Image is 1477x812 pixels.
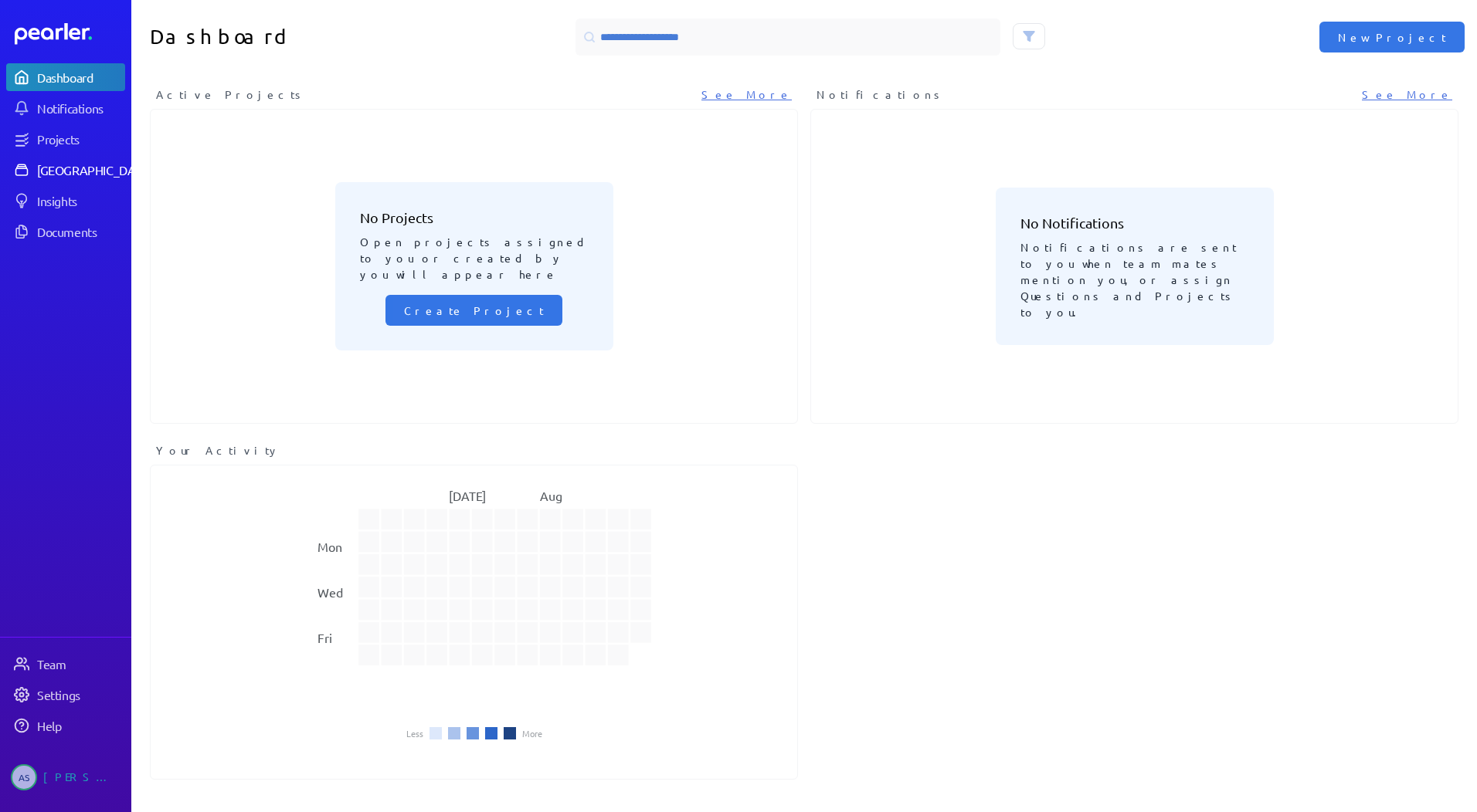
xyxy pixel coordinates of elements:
[6,187,125,215] a: Insights
[37,224,124,239] div: Documents
[6,94,125,122] a: Notifications
[360,228,589,283] p: Open projects assigned to you or created by you will appear here
[317,584,343,600] text: Wed
[385,295,562,326] button: Create Project
[6,681,125,709] a: Settings
[1319,22,1465,52] button: New Project
[150,19,468,56] h1: Dashboard
[37,131,124,147] div: Projects
[43,764,121,790] div: [PERSON_NAME]
[6,218,125,245] a: Documents
[37,162,152,178] div: [GEOGRAPHIC_DATA]
[450,488,487,503] text: [DATE]
[37,193,124,208] div: Insights
[1020,233,1249,320] p: Notifications are sent to you when team mates mention you, or assign Questions and Projects to you.
[406,729,423,738] li: Less
[1338,29,1446,45] span: New Project
[37,718,124,733] div: Help
[37,69,124,85] div: Dashboard
[6,156,125,184] a: [GEOGRAPHIC_DATA]
[317,539,342,554] text: Mon
[1362,86,1452,103] a: See More
[540,488,562,503] text: Aug
[37,687,124,702] div: Settings
[156,442,280,458] span: Your Activity
[6,63,125,91] a: Dashboard
[6,125,125,153] a: Projects
[701,86,792,103] a: See More
[37,656,124,672] div: Team
[6,758,125,797] a: AS[PERSON_NAME]
[360,207,589,228] h3: No Projects
[1020,212,1249,233] h3: No Notifications
[404,303,544,318] span: Create Project
[156,86,306,103] span: Active Projects
[522,729,542,738] li: More
[6,650,125,678] a: Team
[817,86,945,103] span: Notifications
[317,630,332,645] text: Fri
[11,764,37,790] span: Audrie Stefanini
[6,712,125,739] a: Help
[15,23,125,45] a: Dashboard
[37,100,124,116] div: Notifications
